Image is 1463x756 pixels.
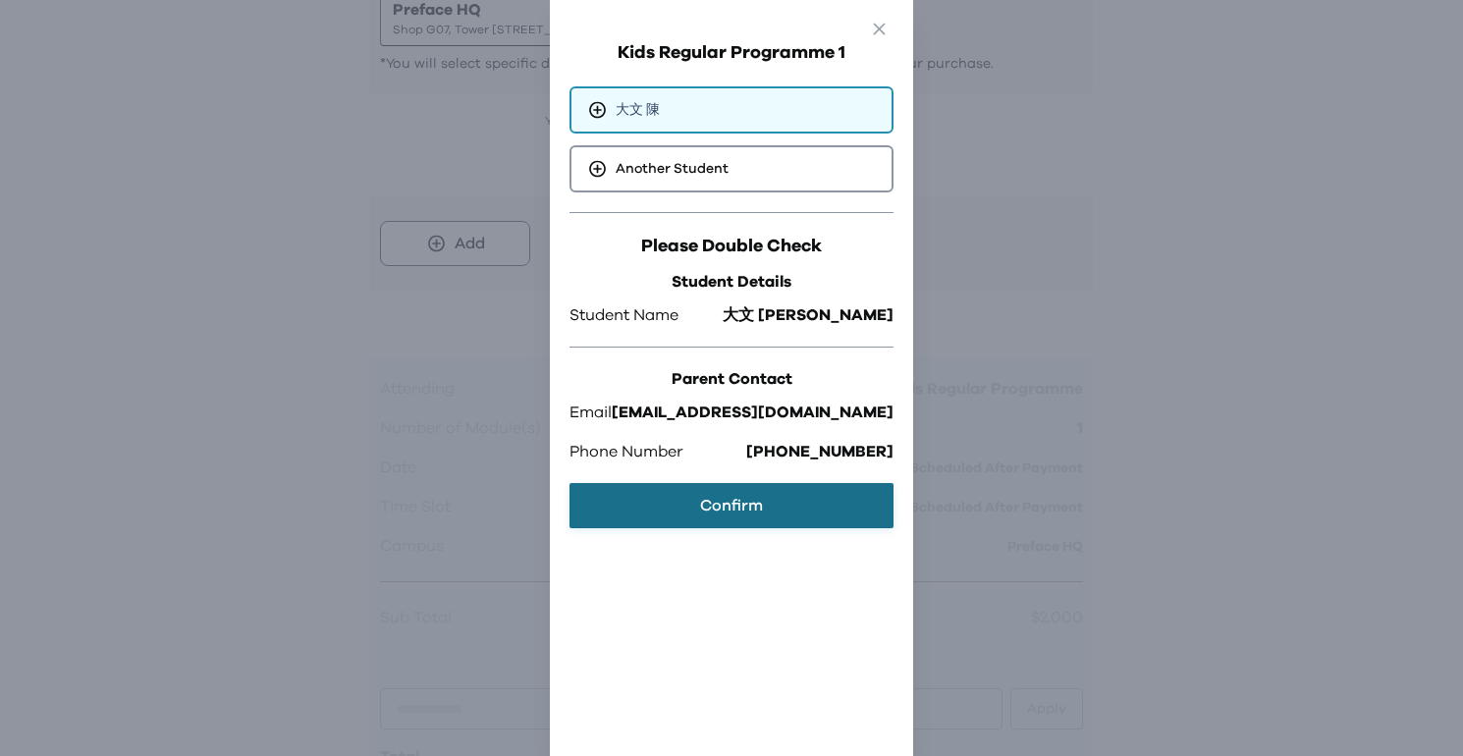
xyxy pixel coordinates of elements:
[569,483,894,528] button: Confirm
[612,401,894,424] span: [EMAIL_ADDRESS][DOMAIN_NAME]
[569,233,894,260] h2: Please Double Check
[569,401,612,424] span: Email
[569,270,894,294] h3: Student Details
[569,367,894,391] h3: Parent Contact
[616,159,729,179] span: Another Student
[569,145,894,192] div: Another Student
[746,440,894,463] span: [PHONE_NUMBER]
[569,440,683,463] span: Phone Number
[569,303,678,327] span: Student Name
[569,39,894,67] h2: Kids Regular Programme 1
[616,100,660,120] span: 大文 陳
[569,86,894,134] div: 大文 陳
[723,303,894,327] span: 大文 [PERSON_NAME]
